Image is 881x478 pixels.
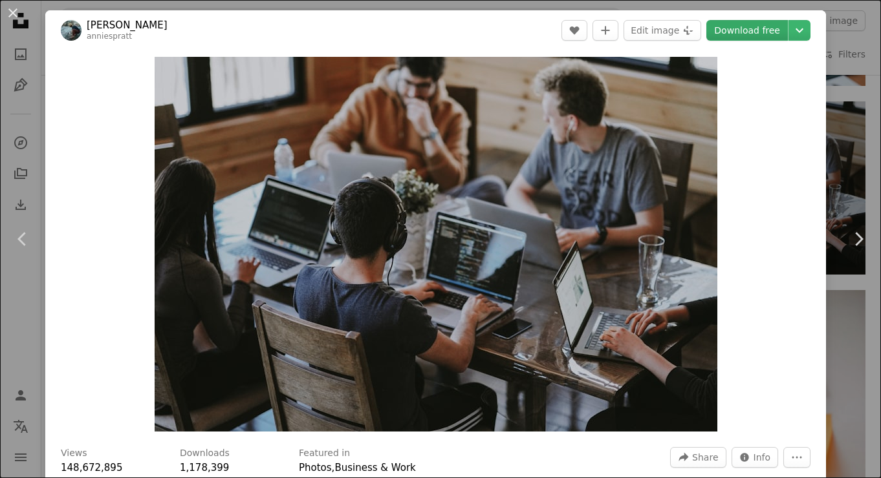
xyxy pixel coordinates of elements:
button: Choose download size [789,20,810,41]
a: Download free [706,20,788,41]
span: Info [754,448,771,467]
button: Share this image [670,447,726,468]
span: 1,178,399 [180,462,229,473]
button: Zoom in on this image [155,57,717,431]
a: [PERSON_NAME] [87,19,168,32]
button: Stats about this image [732,447,779,468]
h3: Views [61,447,87,460]
a: Business & Work [334,462,415,473]
h3: Downloads [180,447,230,460]
span: , [332,462,335,473]
img: group of people using laptop computer [155,57,717,431]
span: Share [692,448,718,467]
button: Add to Collection [593,20,618,41]
a: anniespratt [87,32,132,41]
span: 148,672,895 [61,462,122,473]
button: More Actions [783,447,810,468]
a: Photos [299,462,332,473]
button: Like [561,20,587,41]
a: Next [836,177,881,301]
h3: Featured in [299,447,350,460]
img: Go to Annie Spratt's profile [61,20,82,41]
button: Edit image [624,20,701,41]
